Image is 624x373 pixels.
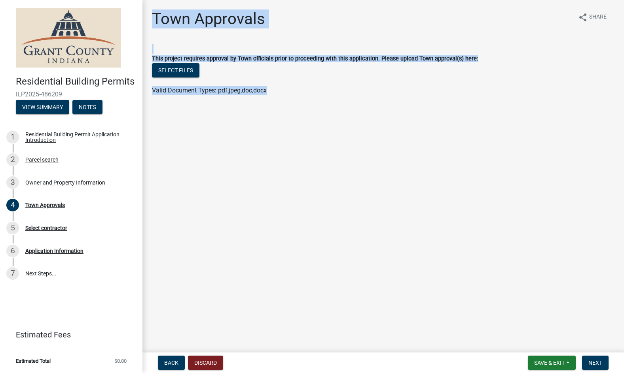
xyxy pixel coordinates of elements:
[16,90,127,98] span: ILP2025-486209
[25,248,83,254] div: Application Information
[25,157,59,162] div: Parcel search
[72,104,102,111] wm-modal-confirm: Notes
[528,356,576,370] button: Save & Exit
[188,356,223,370] button: Discard
[6,327,130,343] a: Estimated Fees
[6,199,19,211] div: 4
[6,153,19,166] div: 2
[534,360,565,366] span: Save & Exit
[16,8,121,68] img: Grant County, Indiana
[152,56,478,62] label: This project requires approval by Town officials prior to proceeding with this application. Pleas...
[25,180,105,185] div: Owner and Property Information
[158,356,185,370] button: Back
[72,100,102,114] button: Notes
[572,9,613,25] button: shareShare
[6,176,19,189] div: 3
[589,13,607,22] span: Share
[16,76,136,87] h4: Residential Building Permits
[588,360,602,366] span: Next
[114,358,127,364] span: $0.00
[6,267,19,280] div: 7
[6,222,19,234] div: 5
[6,131,19,143] div: 1
[578,13,588,22] i: share
[152,63,199,77] button: Select files
[152,87,267,94] span: Valid Document Types: pdf,jpeg,doc,docx
[16,104,69,111] wm-modal-confirm: Summary
[582,356,609,370] button: Next
[6,245,19,257] div: 6
[152,9,265,28] h1: Town Approvals
[16,358,51,364] span: Estimated Total
[25,202,65,208] div: Town Approvals
[164,360,178,366] span: Back
[25,132,130,143] div: Residential Building Permit Application Introduction
[16,100,69,114] button: View Summary
[25,225,67,231] div: Select contractor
